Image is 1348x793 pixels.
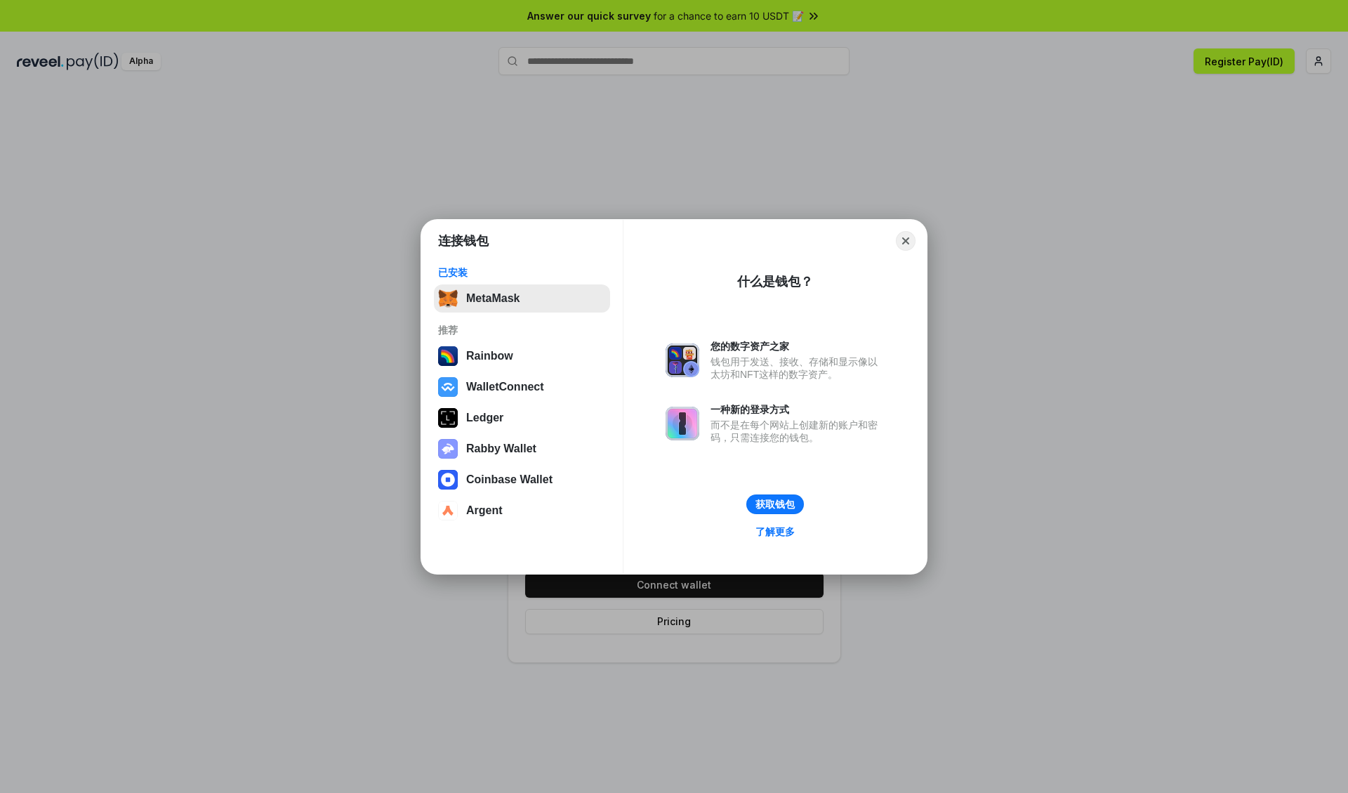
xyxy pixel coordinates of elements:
[438,408,458,428] img: svg+xml,%3Csvg%20xmlns%3D%22http%3A%2F%2Fwww.w3.org%2F2000%2Fsvg%22%20width%3D%2228%22%20height%3...
[438,324,606,336] div: 推荐
[466,412,503,424] div: Ledger
[438,470,458,490] img: svg+xml,%3Csvg%20width%3D%2228%22%20height%3D%2228%22%20viewBox%3D%220%200%2028%2028%22%20fill%3D...
[438,232,489,249] h1: 连接钱包
[438,377,458,397] img: svg+xml,%3Csvg%20width%3D%2228%22%20height%3D%2228%22%20viewBox%3D%220%200%2028%2028%22%20fill%3D...
[434,435,610,463] button: Rabby Wallet
[466,473,553,486] div: Coinbase Wallet
[711,355,885,381] div: 钱包用于发送、接收、存储和显示像以太坊和NFT这样的数字资产。
[438,266,606,279] div: 已安装
[755,525,795,538] div: 了解更多
[438,289,458,308] img: svg+xml,%3Csvg%20fill%3D%22none%22%20height%3D%2233%22%20viewBox%3D%220%200%2035%2033%22%20width%...
[438,439,458,459] img: svg+xml,%3Csvg%20xmlns%3D%22http%3A%2F%2Fwww.w3.org%2F2000%2Fsvg%22%20fill%3D%22none%22%20viewBox...
[711,419,885,444] div: 而不是在每个网站上创建新的账户和密码，只需连接您的钱包。
[666,343,699,377] img: svg+xml,%3Csvg%20xmlns%3D%22http%3A%2F%2Fwww.w3.org%2F2000%2Fsvg%22%20fill%3D%22none%22%20viewBox...
[711,340,885,353] div: 您的数字资产之家
[896,231,916,251] button: Close
[466,443,536,455] div: Rabby Wallet
[434,497,610,525] button: Argent
[434,373,610,401] button: WalletConnect
[434,284,610,313] button: MetaMask
[438,346,458,366] img: svg+xml,%3Csvg%20width%3D%22120%22%20height%3D%22120%22%20viewBox%3D%220%200%20120%20120%22%20fil...
[755,498,795,511] div: 获取钱包
[747,523,803,541] a: 了解更多
[466,292,520,305] div: MetaMask
[466,504,503,517] div: Argent
[434,466,610,494] button: Coinbase Wallet
[466,381,544,393] div: WalletConnect
[434,404,610,432] button: Ledger
[746,494,804,514] button: 获取钱包
[666,407,699,440] img: svg+xml,%3Csvg%20xmlns%3D%22http%3A%2F%2Fwww.w3.org%2F2000%2Fsvg%22%20fill%3D%22none%22%20viewBox...
[737,273,813,290] div: 什么是钱包？
[711,403,885,416] div: 一种新的登录方式
[438,501,458,520] img: svg+xml,%3Csvg%20width%3D%2228%22%20height%3D%2228%22%20viewBox%3D%220%200%2028%2028%22%20fill%3D...
[466,350,513,362] div: Rainbow
[434,342,610,370] button: Rainbow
